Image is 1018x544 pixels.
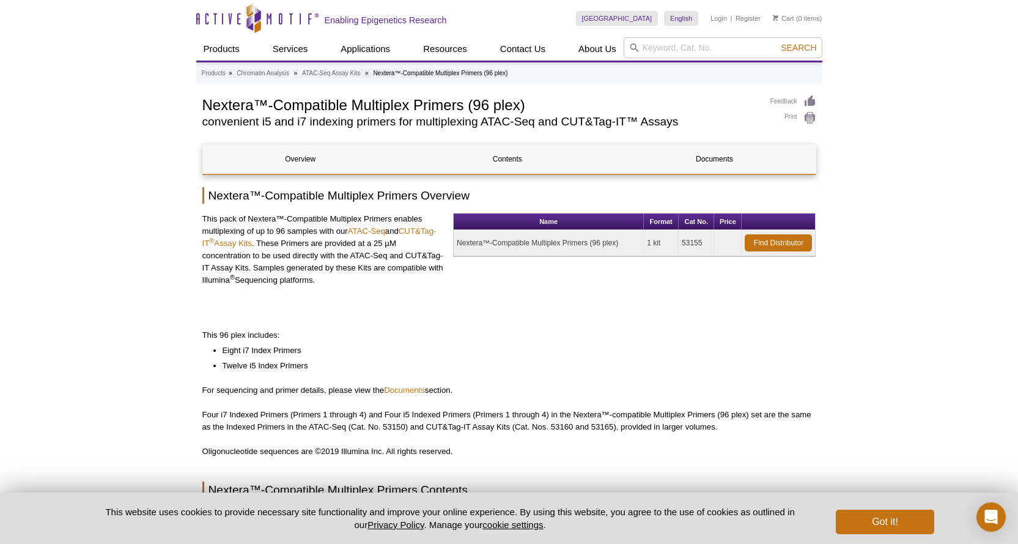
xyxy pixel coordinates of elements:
[333,37,397,61] a: Applications
[664,11,698,26] a: English
[770,95,816,108] a: Feedback
[202,384,816,397] p: For sequencing and primer details, please view the section.
[209,237,214,244] sup: ®
[367,520,424,530] a: Privacy Policy
[202,213,444,286] p: This pack of Nextera™-Compatible Multiplex Primers enables multiplexing of up to 96 samples with ...
[493,37,553,61] a: Contact Us
[410,144,605,174] a: Contents
[202,187,816,204] h2: Nextera™-Compatible Multiplex Primers Overview
[714,214,742,230] th: Price
[781,43,816,53] span: Search
[84,505,816,531] p: This website uses cookies to provide necessary site functionality and improve your online experie...
[223,345,804,357] li: Eight i7 Index Primers
[203,144,398,174] a: Overview
[576,11,658,26] a: [GEOGRAPHIC_DATA]
[644,214,679,230] th: Format
[773,14,794,23] a: Cart
[836,510,934,534] button: Got it!
[710,14,727,23] a: Login
[773,11,822,26] li: (0 items)
[770,111,816,125] a: Print
[302,68,360,79] a: ATAC-Seq Assay Kits
[679,230,714,256] td: 53155
[416,37,474,61] a: Resources
[454,214,644,230] th: Name
[202,95,758,113] h1: Nextera™-Compatible Multiplex Primers (96 plex)
[230,274,235,281] sup: ®
[745,234,812,252] a: Find Distributor
[325,15,447,26] h2: Enabling Epigenetics Research
[202,329,816,341] p: This 96 plex includes:
[617,144,812,174] a: Documents
[229,70,232,76] li: »
[736,14,761,23] a: Register
[384,386,425,395] a: Documents
[454,230,644,256] td: Nextera™-Compatible Multiplex Primers (96 plex)
[202,482,816,498] h2: Nextera™-Compatible Multiplex Primers Contents
[202,116,758,127] h2: convenient i5 and i7 indexing primers for multiplexing ATAC-Seq and CUT&Tag-IT™ Assays
[773,15,778,21] img: Your Cart
[777,42,820,53] button: Search
[571,37,624,61] a: About Us
[202,445,816,458] p: Oligonucleotide sequences are ©2019 Illumina Inc. All rights reserved.
[196,37,247,61] a: Products
[223,360,804,372] li: Twelve i5 Index Primers
[976,502,1006,532] div: Open Intercom Messenger
[731,11,732,26] li: |
[624,37,822,58] input: Keyword, Cat. No.
[348,226,385,236] a: ATAC-Seq
[265,37,315,61] a: Services
[294,70,298,76] li: »
[202,68,226,79] a: Products
[365,70,369,76] li: »
[679,214,714,230] th: Cat No.
[202,409,816,433] p: Four i7 Indexed Primers (Primers 1 through 4) and Four i5 Indexed Primers (Primers 1 through 4) i...
[644,230,679,256] td: 1 kit
[482,520,543,530] button: cookie settings
[373,70,507,76] li: Nextera™-Compatible Multiplex Primers (96 plex)
[237,68,289,79] a: Chromatin Analysis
